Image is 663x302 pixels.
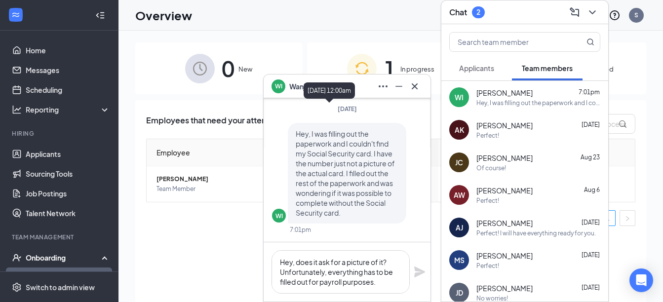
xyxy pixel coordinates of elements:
button: ChevronDown [585,4,600,20]
span: 0 [222,51,234,85]
div: Perfect! I will have everything ready for you. [476,229,596,237]
svg: Minimize [393,80,405,92]
th: Employee [147,139,269,166]
svg: Settings [12,282,22,292]
a: Home [26,40,110,60]
div: Switch to admin view [26,282,95,292]
span: [DATE] [338,105,357,113]
span: [PERSON_NAME] [476,153,533,163]
div: AK [455,125,464,135]
span: [PERSON_NAME] [476,218,533,228]
h1: Overview [135,7,192,24]
svg: ChevronDown [586,6,598,18]
div: 7:01pm [290,226,311,234]
a: Talent Network [26,203,110,223]
textarea: Hey, does it ask for a picture of it? Unfortunately, everything has to be filled out for payroll ... [272,250,410,294]
span: [DATE] [582,121,600,128]
div: JD [456,288,463,298]
div: AJ [456,223,463,232]
svg: WorkstreamLogo [11,10,21,20]
button: Cross [407,78,423,94]
span: 1 [384,51,396,85]
div: AW [454,190,465,200]
a: Scheduling [26,80,110,100]
div: Onboarding [26,253,102,263]
div: S [634,11,638,19]
svg: Ellipses [377,80,389,92]
div: [DATE] 12:00am [304,82,355,99]
span: New [238,64,252,74]
span: [DATE] [582,284,600,291]
li: Next Page [620,210,635,226]
span: Team members [522,64,573,73]
span: Wanjohi Iruku [289,81,333,92]
a: Sourcing Tools [26,164,110,184]
svg: QuestionInfo [609,9,621,21]
span: [DATE] [582,251,600,259]
a: Overview [26,267,110,287]
span: Employees that need your attention [146,114,280,134]
input: Search team member [450,33,567,51]
button: Ellipses [375,78,391,94]
button: ComposeMessage [567,4,583,20]
th: Status [438,139,513,166]
span: [DATE] [582,219,600,226]
span: right [624,216,630,222]
div: JC [455,157,463,167]
span: Team Member [156,184,261,194]
span: In progress [400,64,434,74]
button: Minimize [391,78,407,94]
svg: Analysis [12,105,22,114]
div: Team Management [12,233,108,241]
span: [PERSON_NAME] [476,251,533,261]
span: [PERSON_NAME] [476,120,533,130]
span: [PERSON_NAME] [476,283,533,293]
div: Perfect! [476,196,499,205]
button: right [620,210,635,226]
span: 7:01pm [579,88,600,96]
div: Perfect! [476,131,499,140]
a: Job Postings [26,184,110,203]
svg: Collapse [95,10,105,20]
div: 2 [476,8,480,16]
span: Aug 6 [584,186,600,193]
h3: Chat [449,7,467,18]
div: Perfect! [476,262,499,270]
div: MS [454,255,465,265]
div: WI [275,212,283,220]
div: Reporting [26,105,111,114]
a: Messages [26,60,110,80]
div: WI [455,92,464,102]
div: Open Intercom Messenger [629,268,653,292]
span: [PERSON_NAME] [476,88,533,98]
svg: Cross [409,80,421,92]
span: [PERSON_NAME] [476,186,533,195]
span: Aug 23 [581,153,600,161]
div: Hey, I was filling out the paperwork and I couldn't find my Social Security card. I have the numb... [476,99,600,107]
svg: MagnifyingGlass [586,38,594,46]
div: Hiring [12,129,108,138]
span: Applicants [459,64,494,73]
svg: UserCheck [12,253,22,263]
span: [PERSON_NAME] [156,174,261,184]
span: Hey, I was filling out the paperwork and I couldn't find my Social Security card. I have the numb... [296,129,395,217]
a: Applicants [26,144,110,164]
svg: ComposeMessage [569,6,581,18]
svg: Plane [414,266,426,278]
div: Of course! [476,164,506,172]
